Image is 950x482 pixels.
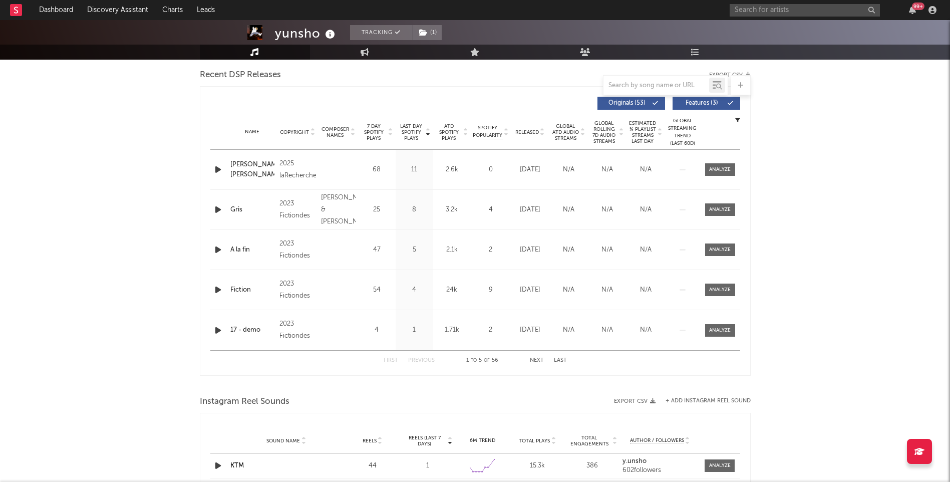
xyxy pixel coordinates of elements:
span: Reels (last 7 days) [403,435,447,447]
button: Next [530,358,544,363]
div: 2023 Fictiondes [279,198,316,222]
span: Originals ( 53 ) [604,100,650,106]
div: 5 [398,245,431,255]
div: N/A [629,245,663,255]
span: Reels [363,438,377,444]
div: N/A [629,205,663,215]
div: N/A [629,325,663,335]
div: 99 + [912,3,924,10]
input: Search by song name or URL [603,82,709,90]
div: 54 [361,285,393,295]
button: Export CSV [709,72,751,78]
div: N/A [552,205,585,215]
div: 2023 Fictiondes [279,318,316,342]
div: [DATE] [513,165,547,175]
div: N/A [552,325,585,335]
a: Fiction [230,285,274,295]
div: 24k [436,285,468,295]
div: 0 [473,165,508,175]
span: Global ATD Audio Streams [552,123,579,141]
div: 386 [567,461,617,471]
span: Copyright [280,129,309,135]
span: Estimated % Playlist Streams Last Day [629,120,657,144]
div: [PERSON_NAME] [PERSON_NAME] [230,160,274,179]
div: 6M Trend [458,437,508,444]
button: Features(3) [673,97,740,110]
div: 47 [361,245,393,255]
span: 7 Day Spotify Plays [361,123,387,141]
div: yunsho [275,25,338,42]
span: Total Engagements [567,435,611,447]
span: Total Plays [519,438,550,444]
button: Tracking [350,25,413,40]
button: Last [554,358,567,363]
button: + Add Instagram Reel Sound [666,398,751,404]
div: N/A [590,245,624,255]
div: 8 [398,205,431,215]
div: N/A [590,205,624,215]
button: Previous [408,358,435,363]
input: Search for artists [730,4,880,17]
button: (1) [413,25,442,40]
span: Instagram Reel Sounds [200,396,289,408]
div: + Add Instagram Reel Sound [656,398,751,404]
span: ATD Spotify Plays [436,123,462,141]
a: y.unsho [622,458,698,465]
span: Composer Names [321,126,350,138]
span: Global Rolling 7D Audio Streams [590,120,618,144]
div: 1 5 56 [455,355,510,367]
div: Global Streaming Trend (Last 60D) [668,117,698,147]
span: of [484,358,490,363]
div: 15.3k [512,461,562,471]
div: 9 [473,285,508,295]
div: 4 [473,205,508,215]
div: Name [230,128,274,136]
div: A la fin [230,245,274,255]
div: 2023 Fictiondes [279,278,316,302]
span: Author / Followers [630,437,684,444]
div: N/A [552,285,585,295]
div: 1.71k [436,325,468,335]
div: 44 [348,461,398,471]
div: 1 [398,325,431,335]
div: N/A [590,325,624,335]
div: 2.1k [436,245,468,255]
strong: y.unsho [622,458,647,464]
div: N/A [590,285,624,295]
span: Sound Name [266,438,300,444]
div: 3.2k [436,205,468,215]
div: 68 [361,165,393,175]
button: Export CSV [614,398,656,404]
div: 2.6k [436,165,468,175]
div: [PERSON_NAME] & [PERSON_NAME] [321,192,356,228]
div: N/A [552,165,585,175]
a: Gris [230,205,274,215]
span: Spotify Popularity [473,124,502,139]
span: Released [515,129,539,135]
span: to [471,358,477,363]
div: 602 followers [622,467,698,474]
div: 2025 laRecherche [279,158,316,182]
div: 25 [361,205,393,215]
span: ( 1 ) [413,25,442,40]
a: KTM [230,462,244,469]
a: 17 - demo [230,325,274,335]
div: 4 [361,325,393,335]
span: Last Day Spotify Plays [398,123,425,141]
div: 2 [473,245,508,255]
div: [DATE] [513,245,547,255]
div: [DATE] [513,325,547,335]
div: N/A [629,285,663,295]
div: [DATE] [513,285,547,295]
span: Recent DSP Releases [200,69,281,81]
div: 2 [473,325,508,335]
div: 11 [398,165,431,175]
div: N/A [590,165,624,175]
div: [DATE] [513,205,547,215]
div: 2023 Fictiondes [279,238,316,262]
span: Features ( 3 ) [679,100,725,106]
div: 4 [398,285,431,295]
